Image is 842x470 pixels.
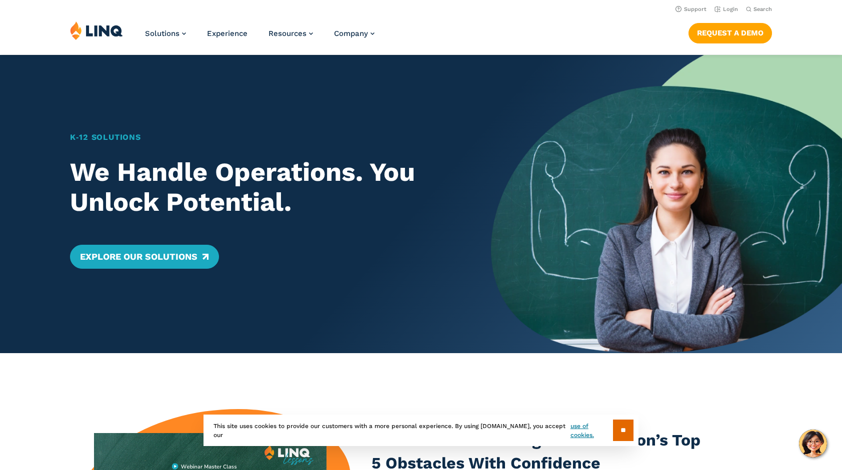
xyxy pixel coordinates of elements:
[145,29,179,38] span: Solutions
[570,422,613,440] a: use of cookies.
[753,6,772,12] span: Search
[70,21,123,40] img: LINQ | K‑12 Software
[675,6,706,12] a: Support
[714,6,738,12] a: Login
[491,55,842,353] img: Home Banner
[145,29,186,38] a: Solutions
[203,415,638,446] div: This site uses cookies to provide our customers with a more personal experience. By using [DOMAIN...
[688,23,772,43] a: Request a Demo
[334,29,374,38] a: Company
[688,21,772,43] nav: Button Navigation
[207,29,247,38] a: Experience
[70,157,456,217] h2: We Handle Operations. You Unlock Potential.
[334,29,368,38] span: Company
[268,29,313,38] a: Resources
[70,131,456,143] h1: K‑12 Solutions
[268,29,306,38] span: Resources
[145,21,374,54] nav: Primary Navigation
[70,245,218,269] a: Explore Our Solutions
[746,5,772,13] button: Open Search Bar
[799,430,827,458] button: Hello, have a question? Let’s chat.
